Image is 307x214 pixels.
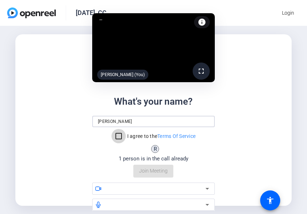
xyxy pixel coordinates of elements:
div: What's your name? [114,95,193,109]
mat-icon: info [198,18,206,26]
img: OpenReel logo [7,8,56,18]
label: I agree to the [126,133,196,140]
div: [PERSON_NAME] (You) [97,70,148,80]
div: 1 person is in the call already [119,155,188,163]
mat-icon: accessibility [266,196,274,205]
mat-icon: fullscreen [197,67,206,75]
div: R [151,145,159,153]
a: Terms Of Service [157,133,195,139]
span: Login [282,9,294,17]
button: Login [276,6,300,19]
input: Your name [98,117,209,126]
